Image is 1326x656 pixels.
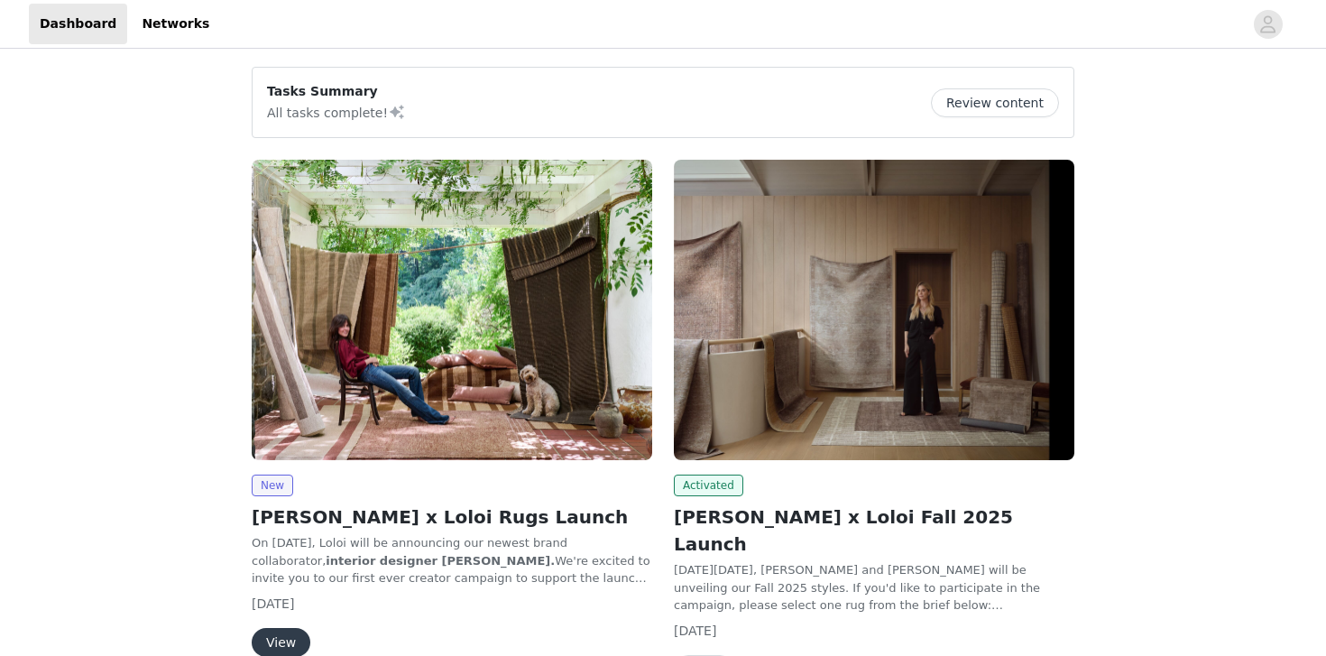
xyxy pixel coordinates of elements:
a: Dashboard [29,4,127,44]
button: Review content [931,88,1059,117]
span: New [252,475,293,496]
div: avatar [1259,10,1276,39]
strong: interior designer [PERSON_NAME]. [326,554,555,568]
h2: [PERSON_NAME] x Loloi Fall 2025 Launch [674,504,1074,558]
span: Activated [674,475,743,496]
span: [DATE] [252,596,294,611]
p: Tasks Summary [267,82,406,101]
a: View [252,636,310,650]
img: Loloi Rugs [674,160,1074,460]
img: Loloi Rugs [252,160,652,460]
h2: [PERSON_NAME] x Loloi Rugs Launch [252,504,652,531]
p: [DATE][DATE], [PERSON_NAME] and [PERSON_NAME] will be unveiling our Fall 2025 styles. If you'd li... [674,561,1074,614]
span: [DATE] [674,624,716,638]
p: On [DATE], Loloi will be announcing our newest brand collaborator, We're excited to invite you to... [252,534,652,587]
p: All tasks complete! [267,101,406,123]
a: Networks [131,4,220,44]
